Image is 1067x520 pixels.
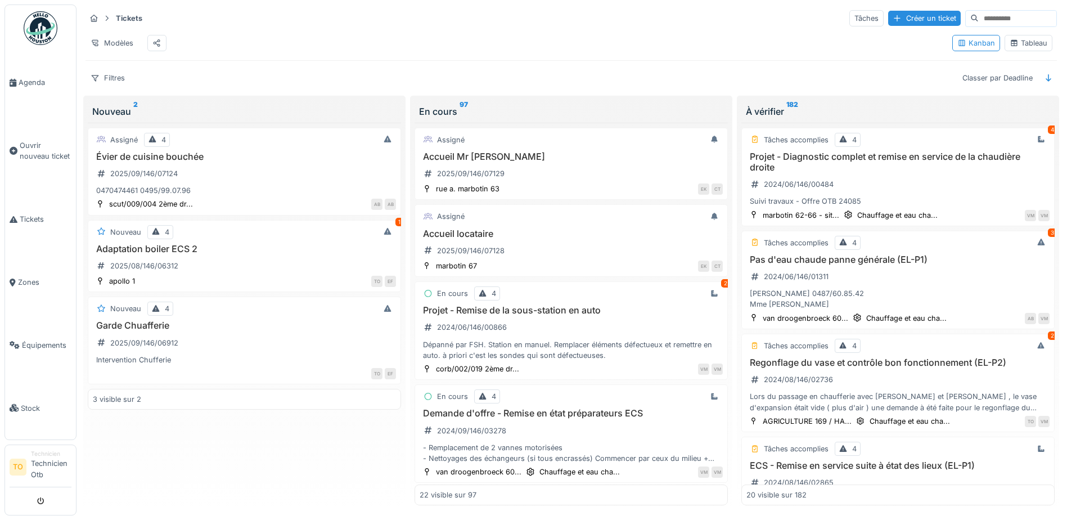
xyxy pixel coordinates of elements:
h3: Évier de cuisine bouchée [93,151,396,162]
div: rue a. marbotin 63 [436,183,499,194]
div: 4 [852,135,857,145]
div: 2 [1048,331,1057,340]
div: TO [371,276,382,287]
div: 2025/09/146/07129 [437,168,505,179]
div: VM [1038,313,1050,324]
h3: Demande d'offre - Remise en état préparateurs ECS [420,408,723,419]
h3: Projet - Remise de la sous-station en auto [420,305,723,316]
sup: 182 [786,105,798,118]
div: Assigné [437,211,465,222]
div: Chauffage et eau cha... [857,210,938,221]
div: scut/009/004 2ème dr... [109,199,193,209]
h3: Adaptation boiler ECS 2 [93,244,396,254]
span: Équipements [22,340,71,351]
div: 4 [852,340,857,351]
div: VM [712,364,723,375]
div: Modèles [85,35,138,51]
span: Agenda [19,77,71,88]
sup: 2 [133,105,138,118]
div: 4 [852,237,857,248]
div: Intervention Chufferie [93,355,396,365]
div: 0470474461 0495/99.07.96 [93,185,396,196]
div: AB [1025,313,1036,324]
div: 2024/06/146/00866 [437,322,507,333]
div: EK [698,183,709,195]
a: Tickets [5,188,76,251]
div: Nouveau [110,227,141,237]
h3: Pas d'eau chaude panne générale (EL-P1) [746,254,1050,265]
div: apollo 1 [109,276,135,286]
div: corb/002/019 2ème dr... [436,364,519,374]
div: van droogenbroeck 60... [436,467,521,477]
div: 2024/09/146/03278 [437,425,506,436]
div: AGRICULTURE 169 / HA... [763,416,852,427]
div: Chauffage et eau cha... [866,313,947,324]
div: Kanban [957,38,995,48]
li: Technicien Otb [31,450,71,485]
div: TO [1025,416,1036,427]
div: 2024/08/146/02736 [764,374,833,385]
div: 4 [161,135,166,145]
div: 2024/06/146/00484 [764,179,834,190]
a: Stock [5,376,76,440]
a: Agenda [5,51,76,114]
div: 3 [1048,228,1057,237]
div: VM [712,467,723,478]
div: À vérifier [746,105,1050,118]
div: Chauffage et eau cha... [870,416,950,427]
div: van droogenbroeck 60... [763,313,848,324]
div: 4 [165,303,169,314]
div: En cours [437,288,468,299]
div: AB [371,199,382,210]
div: 4 [852,443,857,454]
strong: Tickets [111,13,147,24]
div: 20 visible sur 182 [746,489,807,500]
div: - Remplacement de 2 vannes motorisées - Nettoyages des échangeurs (si tous encrassés) Commencer p... [420,442,723,464]
div: Tâches accomplies [764,443,829,454]
span: Ouvrir nouveau ticket [20,140,71,162]
div: Chauffage et eau cha... [539,467,620,477]
a: TO TechnicienTechnicien Otb [10,450,71,487]
div: Assigné [437,135,465,145]
div: EK [698,261,709,272]
li: TO [10,459,26,476]
div: VM [698,467,709,478]
div: CT [712,261,723,272]
div: CT [712,183,723,195]
div: Suivi travaux - Offre OTB 24085 [746,196,1050,207]
div: En cours [419,105,723,118]
div: VM [1025,210,1036,221]
sup: 97 [460,105,468,118]
div: 2024/08/146/02865 [764,477,834,488]
div: 2025/08/146/06312 [110,261,178,271]
div: 4 [492,288,496,299]
h3: Projet - Diagnostic complet et remise en service de la chaudière droite [746,151,1050,173]
div: Tableau [1010,38,1047,48]
div: 22 visible sur 97 [420,489,476,500]
span: Zones [18,277,71,288]
div: Tâches accomplies [764,135,829,145]
div: Lors du passage en chaufferie avec [PERSON_NAME] et [PERSON_NAME] , le vase d'expansion était vid... [746,391,1050,413]
div: Tâches accomplies [764,237,829,248]
div: EF [385,368,396,379]
h3: Accueil locataire [420,228,723,239]
div: Tâches [849,10,884,26]
div: VM [698,364,709,375]
a: Équipements [5,313,76,376]
div: 4 [165,227,169,237]
img: Badge_color-CXgf-gQk.svg [24,11,57,45]
div: 2025/09/146/06912 [110,338,178,348]
div: 2024/06/146/01311 [764,271,829,282]
div: Tâches accomplies [764,340,829,351]
div: 4 [1048,125,1057,134]
div: Technicien [31,450,71,458]
div: Assigné [110,135,138,145]
h3: Garde Chuafferie [93,320,396,331]
div: 4 [492,391,496,402]
div: Nouveau [110,303,141,314]
div: [PERSON_NAME] 0487/60.85.42 Mme [PERSON_NAME] [746,288,1050,310]
div: Nouveau [92,105,397,118]
a: Zones [5,251,76,314]
div: Dépanné par FSH. Station en manuel. Remplacer éléments défectueux et remettre en auto. à priori c... [420,339,723,361]
a: Ouvrir nouveau ticket [5,114,76,188]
